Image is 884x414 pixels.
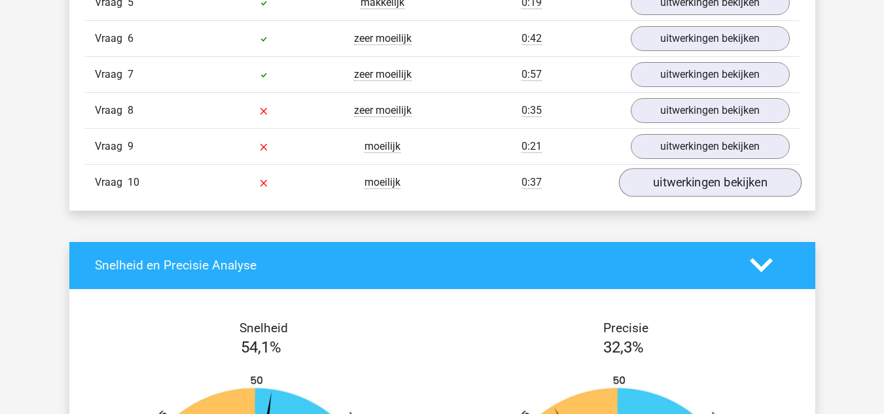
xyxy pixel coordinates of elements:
span: 32,3% [603,338,644,356]
a: uitwerkingen bekijken [631,134,790,159]
span: 8 [128,104,133,116]
a: uitwerkingen bekijken [631,98,790,123]
a: uitwerkingen bekijken [618,168,801,197]
span: Vraag [95,103,128,118]
span: 54,1% [241,338,281,356]
span: Vraag [95,31,128,46]
span: Vraag [95,67,128,82]
span: 10 [128,176,139,188]
span: 0:57 [522,68,542,81]
span: 0:35 [522,104,542,117]
span: Vraag [95,139,128,154]
h4: Snelheid [95,320,433,336]
span: 0:21 [522,140,542,153]
span: zeer moeilijk [354,32,412,45]
h4: Precisie [457,320,795,336]
span: 7 [128,68,133,80]
span: Vraag [95,175,128,190]
span: moeilijk [364,140,400,153]
span: 9 [128,140,133,152]
a: uitwerkingen bekijken [631,62,790,87]
span: 0:37 [522,176,542,189]
span: moeilijk [364,176,400,189]
span: zeer moeilijk [354,68,412,81]
h4: Snelheid en Precisie Analyse [95,258,730,273]
span: 0:42 [522,32,542,45]
a: uitwerkingen bekijken [631,26,790,51]
span: zeer moeilijk [354,104,412,117]
span: 6 [128,32,133,44]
